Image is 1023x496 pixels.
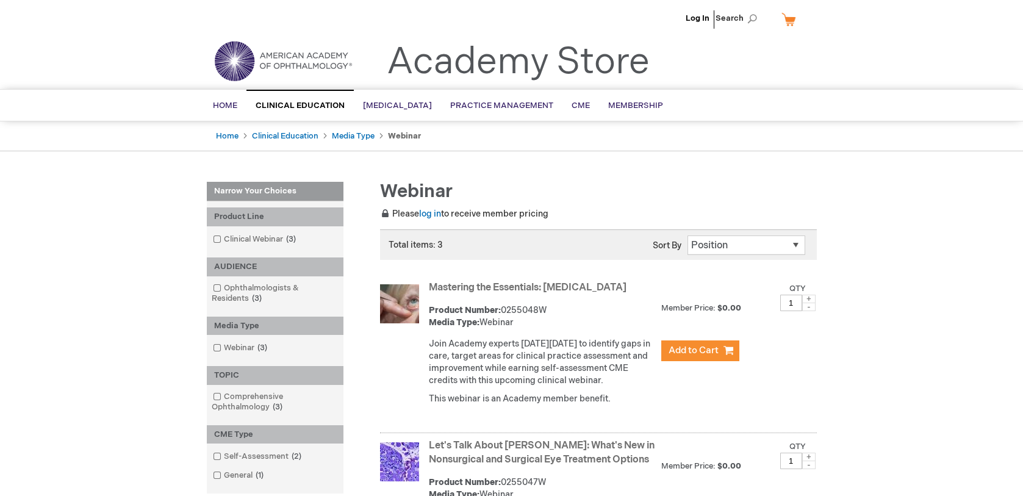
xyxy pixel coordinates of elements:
strong: Product Number: [429,477,501,487]
label: Sort By [653,240,681,251]
a: Academy Store [387,40,650,84]
span: Practice Management [450,101,553,110]
div: Media Type [207,317,343,336]
strong: Product Number: [429,305,501,315]
p: This webinar is an Academy member benefit. [429,393,655,405]
p: Join Academy experts [DATE][DATE] to identify gaps in care, target areas for clinical practice as... [429,338,655,387]
span: Membership [608,101,663,110]
a: Log In [686,13,709,23]
a: Webinar3 [210,342,272,354]
strong: Narrow Your Choices [207,182,343,201]
a: Home [216,131,239,141]
a: Mastering the Essentials: [MEDICAL_DATA] [429,282,626,293]
span: 3 [283,234,299,244]
div: CME Type [207,425,343,444]
span: [MEDICAL_DATA] [363,101,432,110]
span: Clinical Education [256,101,345,110]
span: CME [572,101,590,110]
a: log in [419,209,441,219]
a: Media Type [332,131,375,141]
span: $0.00 [717,303,743,313]
a: Ophthalmologists & Residents3 [210,282,340,304]
input: Qty [780,295,802,311]
img: Let's Talk About TED: What's New in Nonsurgical and Surgical Eye Treatment Options [380,442,419,481]
button: Add to Cart [661,340,739,361]
span: 2 [289,451,304,461]
div: 0255048W Webinar [429,304,655,329]
span: $0.00 [717,461,743,471]
span: 3 [249,293,265,303]
input: Qty [780,453,802,469]
strong: Member Price: [661,461,716,471]
a: Clinical Webinar3 [210,234,301,245]
span: Webinar [380,181,453,203]
span: Please to receive member pricing [380,209,548,219]
a: Let's Talk About [PERSON_NAME]: What's New in Nonsurgical and Surgical Eye Treatment Options [429,440,655,465]
div: TOPIC [207,366,343,385]
span: 3 [254,343,270,353]
span: Add to Cart [669,345,719,356]
strong: Media Type: [429,317,479,328]
label: Qty [789,442,806,451]
span: Search [716,6,762,31]
a: Comprehensive Ophthalmology3 [210,391,340,413]
div: Product Line [207,207,343,226]
strong: Webinar [388,131,421,141]
div: AUDIENCE [207,257,343,276]
a: General1 [210,470,268,481]
span: 3 [270,402,285,412]
a: Self-Assessment2 [210,451,306,462]
span: Home [213,101,237,110]
span: Total items: 3 [389,240,443,250]
strong: Member Price: [661,303,716,313]
span: 1 [253,470,267,480]
img: Mastering the Essentials: Oculoplastics [380,284,419,323]
a: Clinical Education [252,131,318,141]
label: Qty [789,284,806,293]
